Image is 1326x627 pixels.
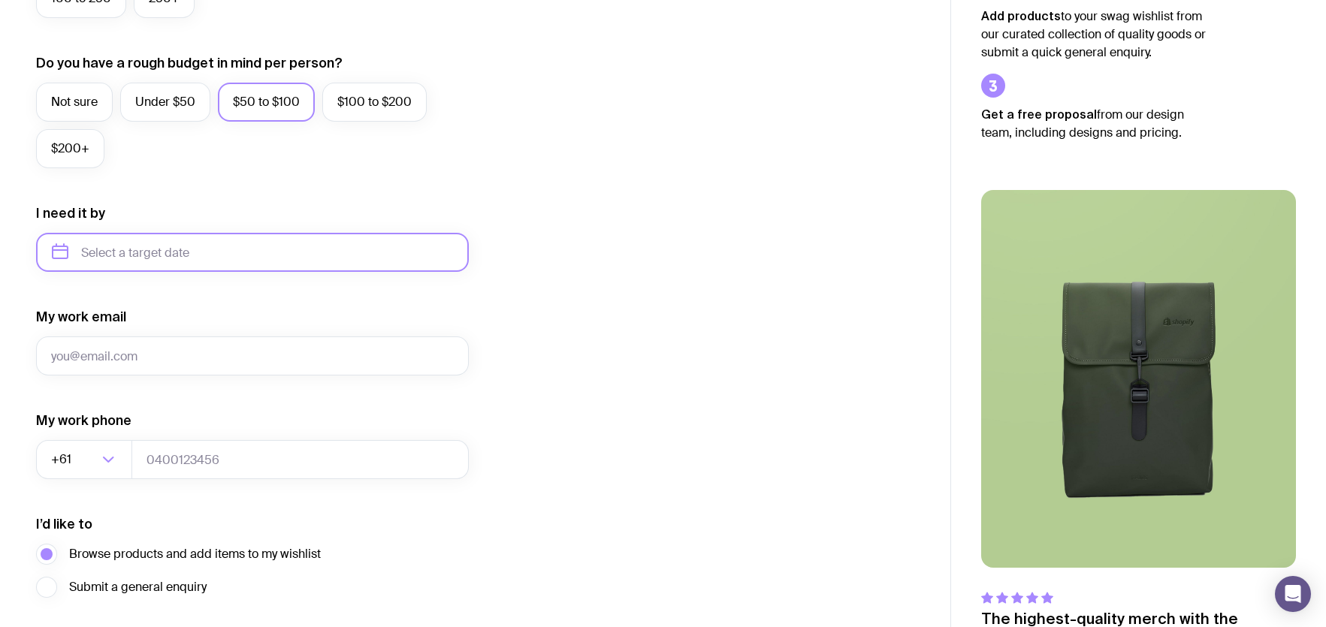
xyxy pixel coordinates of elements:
input: 0400123456 [131,440,469,479]
strong: Add products [981,9,1061,23]
label: My work phone [36,411,131,430]
div: Open Intercom Messenger [1275,576,1311,612]
p: to your swag wishlist from our curated collection of quality goods or submit a quick general enqu... [981,7,1207,62]
span: +61 [51,440,74,479]
label: I’d like to [36,515,92,533]
label: I need it by [36,204,105,222]
input: Search for option [74,440,98,479]
label: $100 to $200 [322,83,427,122]
label: Under $50 [120,83,210,122]
input: Select a target date [36,233,469,272]
strong: Get a free proposal [981,107,1097,121]
span: Submit a general enquiry [69,578,207,596]
label: $50 to $100 [218,83,315,122]
input: you@email.com [36,336,469,375]
label: Do you have a rough budget in mind per person? [36,54,343,72]
div: Search for option [36,440,132,479]
span: Browse products and add items to my wishlist [69,545,321,563]
label: Not sure [36,83,113,122]
p: from our design team, including designs and pricing. [981,105,1207,142]
label: My work email [36,308,126,326]
label: $200+ [36,129,104,168]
